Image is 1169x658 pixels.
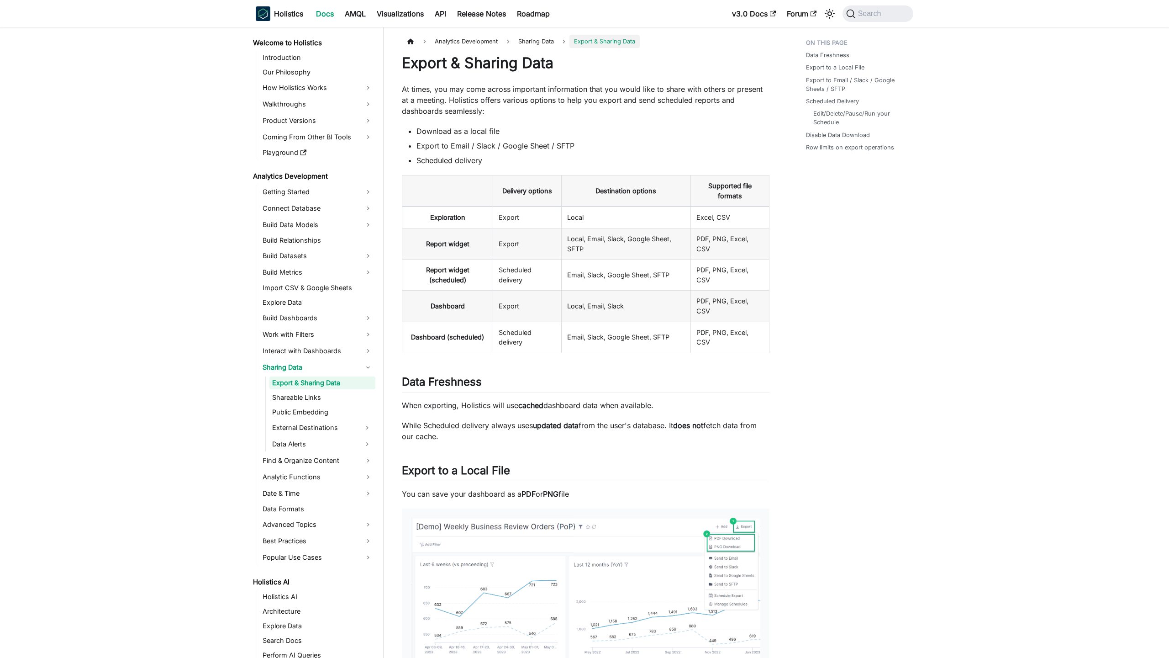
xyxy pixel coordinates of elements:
a: Disable Data Download [806,131,870,139]
th: Exploration [402,207,493,228]
span: Sharing Data [514,35,558,48]
a: Roadmap [511,6,555,21]
a: Walkthroughs [260,97,375,111]
strong: cached [518,401,543,410]
span: Search [855,10,887,18]
th: Dashboard (scheduled) [402,322,493,353]
a: Sharing Data [260,360,375,375]
td: Local, Email, Slack, Google Sheet, SFTP [562,228,690,260]
td: Local [562,207,690,228]
a: Connect Database [260,201,375,216]
a: Build Dashboards [260,311,375,325]
p: While Scheduled delivery always uses from the user's database. It fetch data from our cache. [402,420,769,442]
th: Report widget (scheduled) [402,260,493,291]
a: Forum [781,6,822,21]
a: Getting Started [260,185,375,199]
a: Docs [311,6,339,21]
td: Export [493,228,562,260]
li: Export to Email / Slack / Google Sheet / SFTP [416,140,769,151]
a: Export to a Local File [806,63,864,72]
a: Best Practices [260,534,375,548]
h2: Data Freshness [402,375,769,393]
a: Popular Use Cases [260,550,375,565]
a: Build Metrics [260,265,375,280]
span: Analytics Development [430,35,502,48]
strong: updated data [533,421,579,430]
td: Email, Slack, Google Sheet, SFTP [562,322,690,353]
button: Search (Command+K) [843,5,913,22]
button: Expand sidebar category 'External Destinations' [359,420,375,435]
td: PDF, PNG, Excel, CSV [690,260,769,291]
a: Scheduled Delivery [806,97,859,106]
button: Expand sidebar category 'Data Alerts' [359,437,375,451]
p: You can save your dashboard as a or file [402,488,769,499]
a: Welcome to Holistics [250,37,375,49]
strong: PNG [543,489,558,499]
a: API [429,6,452,21]
th: Supported file formats [690,175,769,207]
p: At times, you may come across important information that you would like to share with others or p... [402,84,769,117]
a: Introduction [260,51,375,64]
th: Dashboard [402,291,493,322]
a: Shareable Links [269,391,375,404]
p: When exporting, Holistics will use dashboard data when available. [402,400,769,411]
a: Export to Email / Slack / Google Sheets / SFTP [806,76,908,93]
th: Destination options [562,175,690,207]
a: Build Datasets [260,249,375,263]
a: Release Notes [452,6,511,21]
a: Interact with Dashboards [260,344,375,358]
a: Playground [260,146,375,159]
button: Switch between dark and light mode (currently system mode) [822,6,837,21]
td: PDF, PNG, Excel, CSV [690,228,769,260]
a: Date & Time [260,486,375,501]
a: Analytic Functions [260,470,375,484]
td: Scheduled delivery [493,322,562,353]
a: Work with Filters [260,327,375,342]
a: Data Freshness [806,51,849,59]
a: Find & Organize Content [260,453,375,468]
a: Build Data Models [260,218,375,232]
a: Product Versions [260,113,375,128]
a: Explore Data [260,620,375,632]
td: PDF, PNG, Excel, CSV [690,291,769,322]
a: Holistics AI [250,576,375,589]
a: Architecture [260,605,375,618]
td: Export [493,207,562,228]
span: Export & Sharing Data [569,35,640,48]
a: v3.0 Docs [727,6,781,21]
a: Analytics Development [250,170,375,183]
th: Report widget [402,228,493,260]
a: Data Formats [260,503,375,515]
b: Holistics [274,8,303,19]
a: Data Alerts [269,437,359,451]
li: Scheduled delivery [416,155,769,166]
a: Explore Data [260,296,375,309]
td: Scheduled delivery [493,260,562,291]
a: Advanced Topics [260,517,375,532]
li: Download as a local file [416,126,769,137]
a: Row limits on export operations [806,143,894,152]
strong: PDF [521,489,536,499]
td: Excel, CSV [690,207,769,228]
td: Local, Email, Slack [562,291,690,322]
h2: Export to a Local File [402,464,769,481]
a: Coming From Other BI Tools [260,130,375,144]
a: Build Relationships [260,234,375,247]
a: Public Embedding [269,406,375,419]
a: Home page [402,35,419,48]
td: Export [493,291,562,322]
a: Export & Sharing Data [269,377,375,389]
a: Our Philosophy [260,66,375,79]
a: External Destinations [269,420,359,435]
nav: Docs sidebar [247,27,384,658]
h1: Export & Sharing Data [402,54,769,72]
a: Search Docs [260,634,375,647]
td: PDF, PNG, Excel, CSV [690,322,769,353]
a: How Holistics Works [260,80,375,95]
th: Delivery options [493,175,562,207]
a: Holistics AI [260,590,375,603]
nav: Breadcrumbs [402,35,769,48]
a: AMQL [339,6,371,21]
td: Email, Slack, Google Sheet, SFTP [562,260,690,291]
a: Edit/Delete/Pause/Run your Schedule [813,109,904,127]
